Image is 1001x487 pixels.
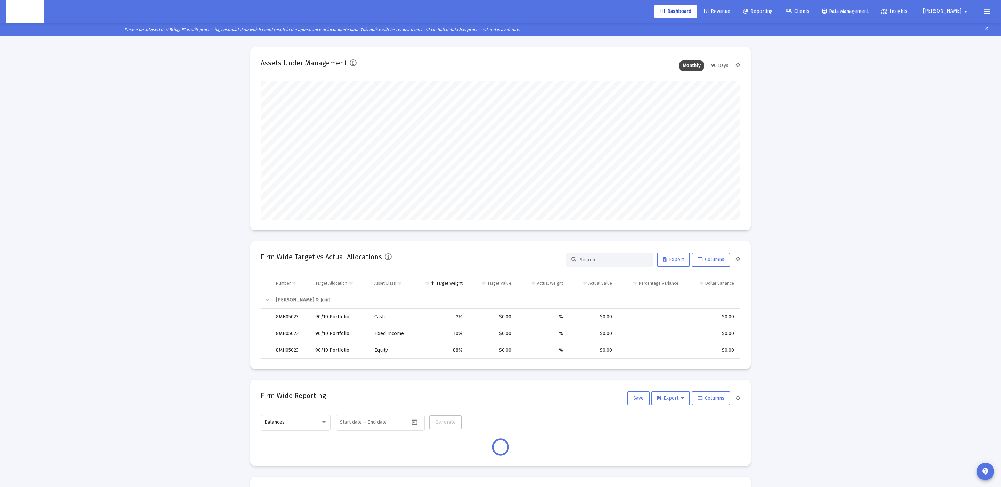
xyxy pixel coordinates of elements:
[436,281,463,286] div: Target Weight
[915,4,978,18] button: [PERSON_NAME]
[315,281,347,286] div: Target Allocation
[657,395,684,401] span: Export
[881,8,908,14] span: Insights
[688,347,734,354] div: $0.00
[369,325,415,342] td: Fixed Income
[369,309,415,325] td: Cash
[633,281,638,286] span: Show filter options for column 'Percentage Variance'
[472,314,511,320] div: $0.00
[822,8,869,14] span: Data Management
[692,253,730,267] button: Columns
[660,8,691,14] span: Dashboard
[663,257,684,262] span: Export
[276,281,291,286] div: Number
[363,420,366,425] span: –
[617,275,684,292] td: Column Percentage Variance
[481,281,486,286] span: Show filter options for column 'Target Value'
[699,5,736,18] a: Revenue
[743,8,773,14] span: Reporting
[698,257,724,262] span: Columns
[261,292,271,309] td: Collapse
[472,330,511,337] div: $0.00
[588,281,612,286] div: Actual Value
[340,420,362,425] input: Start date
[708,60,732,71] div: 90 Days
[981,467,990,476] mat-icon: contact_support
[688,330,734,337] div: $0.00
[651,391,690,405] button: Export
[374,281,396,286] div: Asset Class
[425,281,430,286] span: Show filter options for column 'Target Weight'
[692,391,730,405] button: Columns
[369,342,415,359] td: Equity
[531,281,536,286] span: Show filter options for column 'Actual Weight'
[521,347,563,354] div: %
[409,417,420,427] button: Open calendar
[261,57,347,68] h2: Assets Under Management
[573,314,612,320] div: $0.00
[11,5,39,18] img: Dashboard
[521,330,563,337] div: %
[786,8,809,14] span: Clients
[310,325,369,342] td: 90/10 Portfolio
[420,314,462,320] div: 2%
[704,8,730,14] span: Revenue
[420,330,462,337] div: 10%
[369,275,415,292] td: Column Asset Class
[573,347,612,354] div: $0.00
[521,314,563,320] div: %
[467,275,516,292] td: Column Target Value
[124,27,520,32] i: Please be advised that BridgeFT is still processing custodial data which could result in the appe...
[310,275,369,292] td: Column Target Allocation
[780,5,815,18] a: Clients
[705,281,734,286] div: Dollar Variance
[537,281,563,286] div: Actual Weight
[633,395,644,401] span: Save
[961,5,970,18] mat-icon: arrow_drop_down
[261,390,326,401] h2: Firm Wide Reporting
[984,24,990,35] mat-icon: clear
[657,253,690,267] button: Export
[415,275,467,292] td: Column Target Weight
[923,8,961,14] span: [PERSON_NAME]
[292,281,297,286] span: Show filter options for column 'Number'
[699,281,704,286] span: Show filter options for column 'Dollar Variance'
[568,275,617,292] td: Column Actual Value
[310,309,369,325] td: 90/10 Portfolio
[516,275,568,292] td: Column Actual Weight
[271,342,310,359] td: 8MH05023
[738,5,778,18] a: Reporting
[698,395,724,401] span: Columns
[627,391,650,405] button: Save
[573,330,612,337] div: $0.00
[435,419,456,425] span: Generate
[639,281,678,286] div: Percentage Variance
[261,251,382,262] h2: Firm Wide Target vs Actual Allocations
[261,275,740,359] div: Data grid
[688,314,734,320] div: $0.00
[683,275,740,292] td: Column Dollar Variance
[397,281,402,286] span: Show filter options for column 'Asset Class'
[487,281,511,286] div: Target Value
[429,415,462,429] button: Generate
[271,325,310,342] td: 8MH05023
[679,60,704,71] div: Monthly
[271,275,310,292] td: Column Number
[582,281,587,286] span: Show filter options for column 'Actual Value'
[367,420,401,425] input: End date
[654,5,697,18] a: Dashboard
[348,281,353,286] span: Show filter options for column 'Target Allocation'
[420,347,462,354] div: 88%
[310,342,369,359] td: 90/10 Portfolio
[276,297,734,303] div: [PERSON_NAME] & Joint
[472,347,511,354] div: $0.00
[265,419,285,425] span: Balances
[271,309,310,325] td: 8MH05023
[580,257,648,263] input: Search
[817,5,874,18] a: Data Management
[876,5,913,18] a: Insights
